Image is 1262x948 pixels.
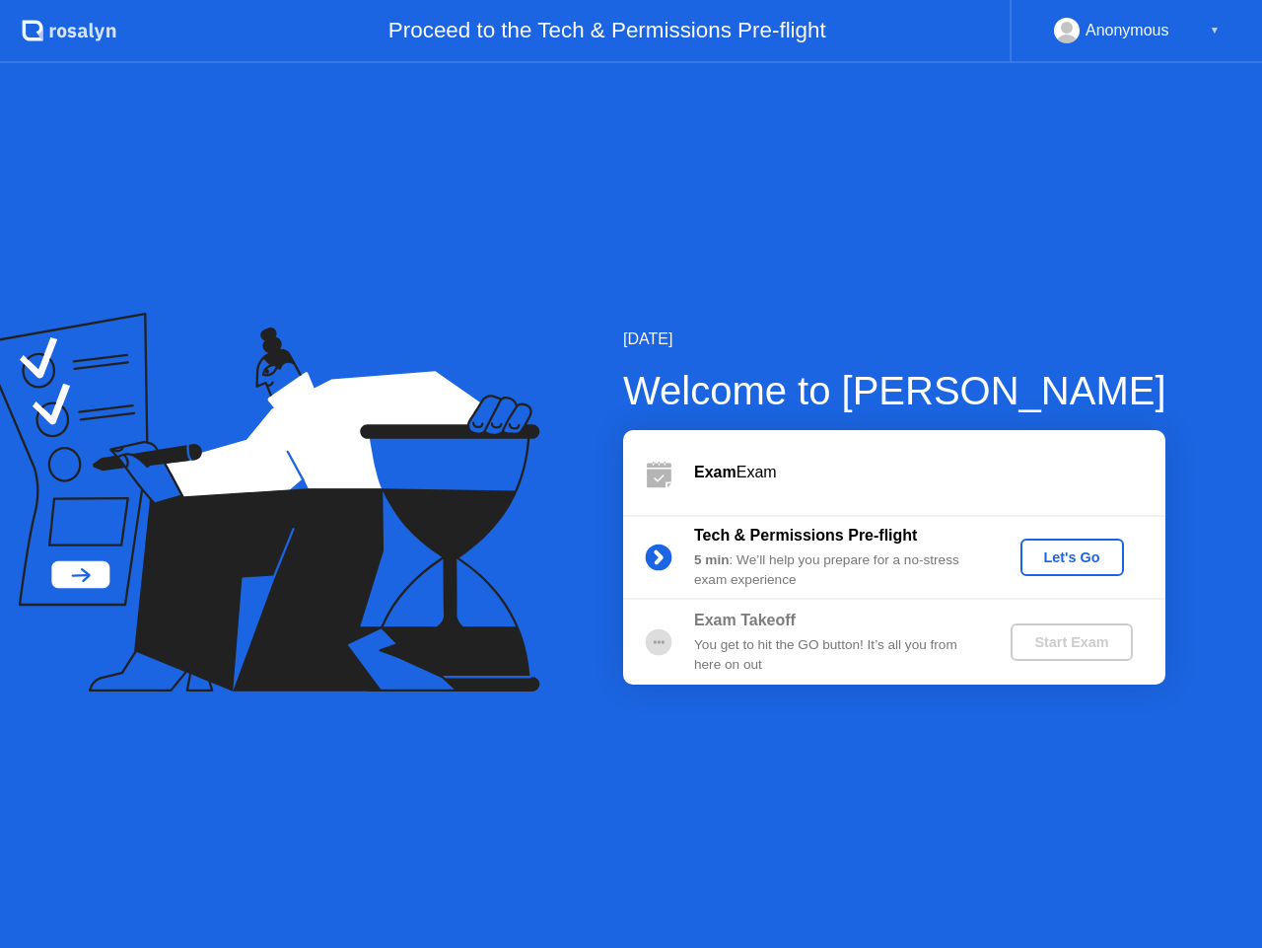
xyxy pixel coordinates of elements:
[694,461,1165,484] div: Exam
[1020,539,1124,576] button: Let's Go
[1011,623,1132,661] button: Start Exam
[694,612,796,628] b: Exam Takeoff
[694,552,730,567] b: 5 min
[623,361,1166,420] div: Welcome to [PERSON_NAME]
[1018,634,1124,650] div: Start Exam
[623,328,1166,351] div: [DATE]
[1210,18,1220,43] div: ▼
[1086,18,1169,43] div: Anonymous
[694,635,978,676] div: You get to hit the GO button! It’s all you from here on out
[1028,549,1116,565] div: Let's Go
[694,527,917,544] b: Tech & Permissions Pre-flight
[694,550,978,591] div: : We’ll help you prepare for a no-stress exam experience
[694,464,736,480] b: Exam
